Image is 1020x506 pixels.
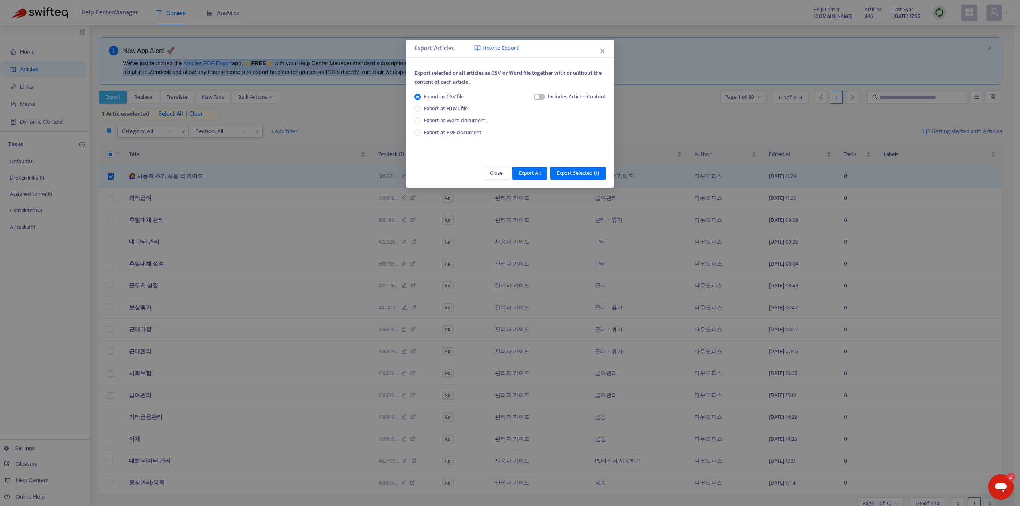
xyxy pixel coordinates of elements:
[999,473,1015,481] iframe: 읽지 않은 메시지 수
[421,116,488,125] span: Export as Word document
[519,169,541,178] span: Export All
[599,48,606,54] span: close
[512,167,547,180] button: Export All
[474,45,481,51] img: image-link
[474,44,518,53] a: How to Export
[598,47,607,55] button: Close
[414,68,602,86] span: Export selected or all articles as CSV or Word file together with or without the content of each ...
[421,92,467,101] span: Export as CSV file
[421,104,471,113] span: Export as HTML file
[550,167,606,180] button: Export Selected (1)
[414,44,606,53] div: Export Articles
[424,128,481,137] span: Export as PDF document
[548,92,606,101] div: Includes Articles Content
[484,167,509,180] button: Close
[490,169,503,178] span: Close
[557,169,599,178] span: Export Selected ( 1 )
[988,474,1014,500] iframe: 메시징 창을 시작하는 버튼, 읽지 않은 메시지 2개
[483,44,518,53] span: How to Export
